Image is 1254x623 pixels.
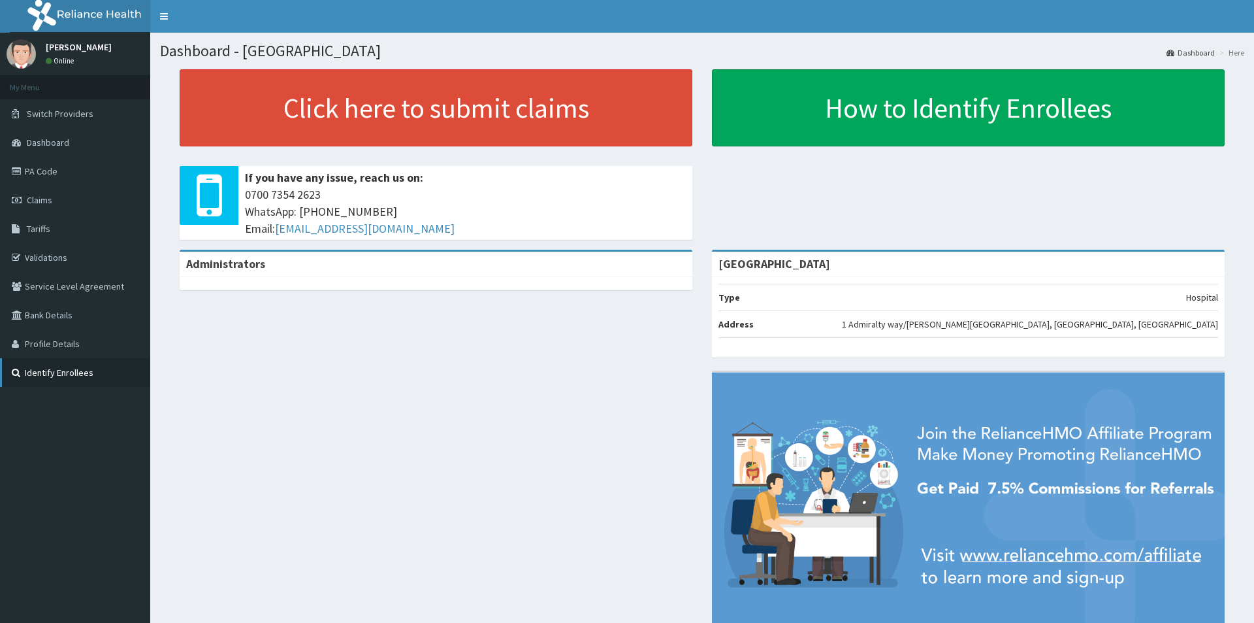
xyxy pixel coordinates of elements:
[7,39,36,69] img: User Image
[712,69,1225,146] a: How to Identify Enrollees
[275,221,455,236] a: [EMAIL_ADDRESS][DOMAIN_NAME]
[27,137,69,148] span: Dashboard
[27,194,52,206] span: Claims
[245,186,686,237] span: 0700 7354 2623 WhatsApp: [PHONE_NUMBER] Email:
[718,292,740,303] b: Type
[1186,291,1218,304] p: Hospital
[27,223,50,235] span: Tariffs
[27,108,93,120] span: Switch Providers
[186,256,265,271] b: Administrators
[842,318,1218,331] p: 1 Admiralty way/[PERSON_NAME][GEOGRAPHIC_DATA], [GEOGRAPHIC_DATA], [GEOGRAPHIC_DATA]
[718,256,830,271] strong: [GEOGRAPHIC_DATA]
[718,318,754,330] b: Address
[180,69,692,146] a: Click here to submit claims
[1166,47,1215,58] a: Dashboard
[46,42,112,52] p: [PERSON_NAME]
[245,170,423,185] b: If you have any issue, reach us on:
[160,42,1244,59] h1: Dashboard - [GEOGRAPHIC_DATA]
[46,56,77,65] a: Online
[1216,47,1244,58] li: Here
